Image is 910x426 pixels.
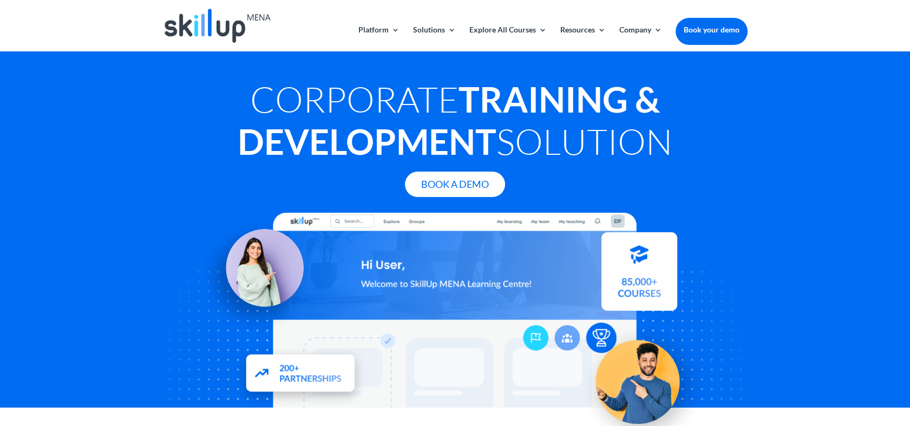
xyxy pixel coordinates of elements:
img: Skillup Mena [165,9,271,43]
img: Partners - SkillUp Mena [233,344,367,407]
strong: Training & Development [238,78,660,162]
h1: Corporate Solution [163,78,748,168]
iframe: Chat Widget [856,374,910,426]
a: Solutions [413,26,456,51]
a: Explore All Courses [469,26,547,51]
img: Courses library - SkillUp MENA [601,237,677,316]
img: Learning Management Solution - SkillUp [198,217,315,333]
a: Resources [560,26,606,51]
a: Platform [358,26,400,51]
a: Company [619,26,662,51]
a: Book A Demo [405,172,505,197]
a: Book your demo [676,18,748,42]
